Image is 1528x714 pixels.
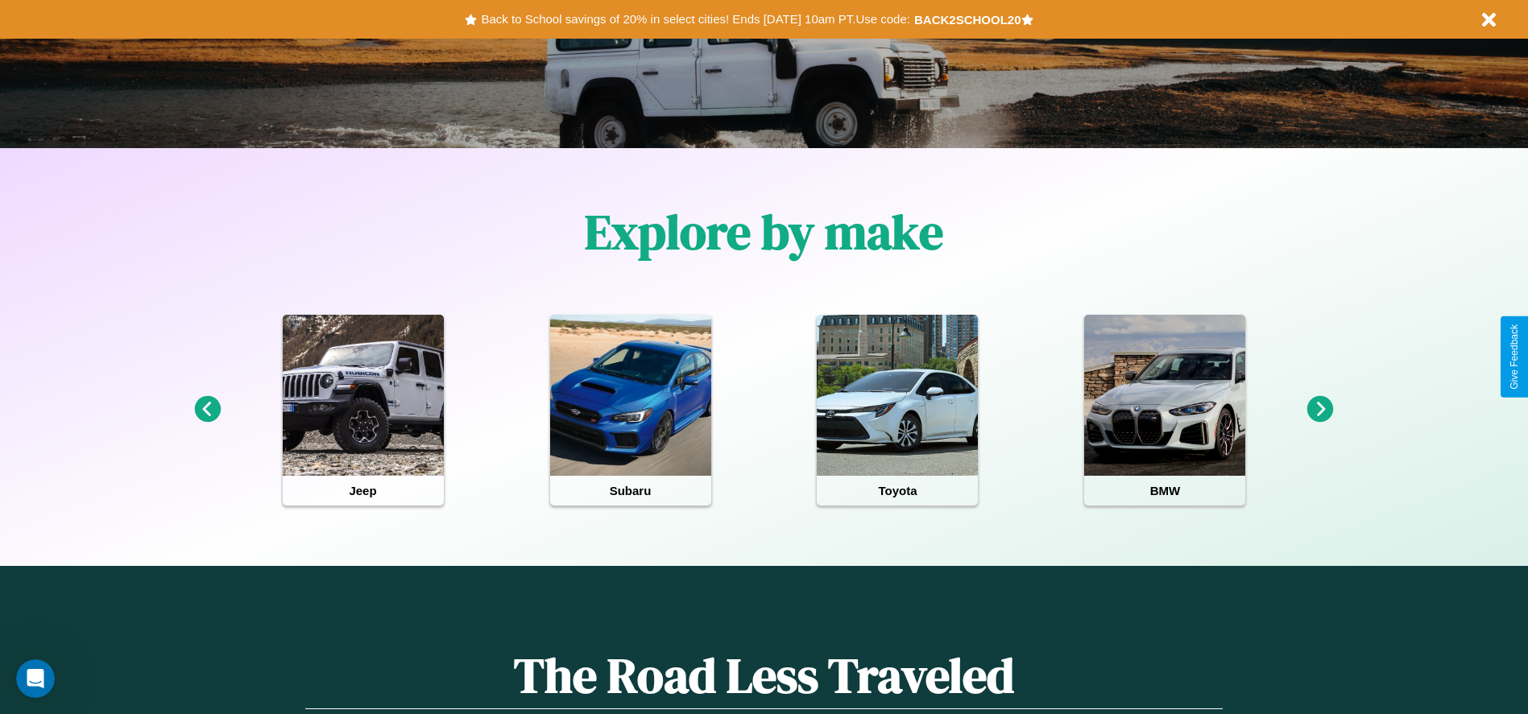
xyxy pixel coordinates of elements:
h1: The Road Less Traveled [305,642,1222,709]
h4: Toyota [817,476,978,506]
h4: Jeep [283,476,444,506]
h1: Explore by make [585,199,943,265]
h4: BMW [1084,476,1245,506]
h4: Subaru [550,476,711,506]
b: BACK2SCHOOL20 [914,13,1021,27]
iframe: Intercom live chat [16,659,55,698]
button: Back to School savings of 20% in select cities! Ends [DATE] 10am PT.Use code: [477,8,913,31]
div: Give Feedback [1509,324,1520,390]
